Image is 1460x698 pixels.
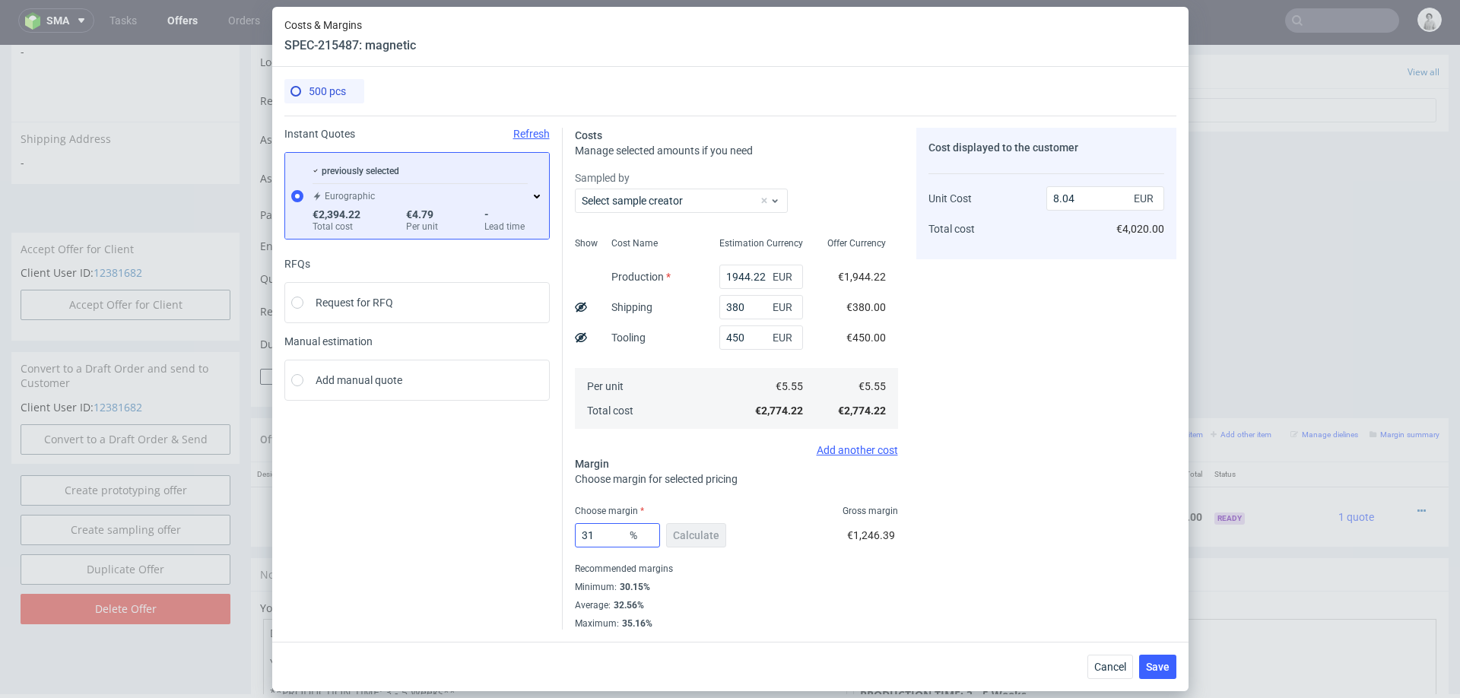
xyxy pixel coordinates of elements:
th: Design [251,417,430,443]
button: Accept Offer for Client [21,245,230,275]
a: 12381682 [94,221,142,235]
td: Quote Request ID [260,221,487,257]
span: - [21,110,230,125]
span: Cancel [1094,662,1126,672]
th: Name [519,417,735,443]
input: 0.00 [719,265,803,289]
span: SPEC- 215487 [572,452,627,464]
span: Costs & Margins [284,19,416,31]
a: CBEY-1 [556,483,586,493]
span: Estimation Currency [719,237,803,249]
div: Average : [575,596,898,614]
input: 0.00 [575,523,660,547]
input: Only numbers [502,289,818,310]
div: Minimum : [575,578,898,596]
span: EUR [770,297,800,318]
span: €450.00 [846,332,886,344]
th: ID [430,417,519,443]
input: 0.00 [719,325,803,350]
span: magnetic [525,449,570,465]
label: Select sample creator [582,195,683,207]
label: Total cost [313,221,360,233]
th: Net Total [877,417,987,443]
label: Choose margin [575,506,644,516]
label: Shipping [611,301,652,313]
th: Dependencies [987,417,1097,443]
span: Show [575,237,598,249]
span: Source: [525,483,586,493]
button: Save [1139,655,1176,679]
span: Choose margin for selected pricing [575,473,738,485]
span: Tasks [871,19,899,34]
span: Manage selected amounts if you need [575,144,753,157]
header: SPEC-215487: magnetic [284,37,416,54]
th: Unit Price [798,417,877,443]
input: Delete Offer [21,549,230,579]
span: €5.55 [776,380,803,392]
input: Save [747,324,829,340]
label: Sampled by [575,170,898,186]
span: Cost displayed to the customer [928,141,1078,154]
span: Offer Currency [827,237,886,249]
button: Single payment (default) [491,159,829,180]
td: €4,020.00 [1098,442,1208,502]
div: previously selected [313,165,528,184]
span: Costs [575,129,602,141]
span: EUR [1131,188,1161,209]
td: Region [260,41,487,80]
p: Client User ID: [21,355,230,370]
div: 35.16% [619,617,652,630]
span: €1,246.39 [847,529,895,541]
a: View all [1408,21,1439,33]
p: Client User ID: [21,221,230,236]
td: Assumed delivery zipcode [260,119,487,157]
span: Total cost [928,223,975,235]
label: Per unit [406,221,438,233]
small: Margin summary [1370,385,1439,394]
span: Add manual quote [316,373,402,388]
div: Add another cost [575,444,898,456]
input: Convert to a Draft Order & Send [21,379,230,410]
small: Add PIM line item [941,385,1012,394]
span: €2,774.22 [838,405,886,417]
span: Save [1146,662,1170,672]
th: Status [1208,417,1292,443]
span: Margin [575,458,609,470]
a: Create sampling offer [21,470,230,500]
th: Quant. [735,417,799,443]
span: Gross margin [843,505,898,517]
button: Cancel [1087,655,1133,679]
span: Ready [1214,468,1245,480]
span: €380.00 [846,301,886,313]
th: Total [1098,417,1208,443]
span: Manual estimation [284,335,550,347]
label: Tooling [611,332,646,344]
span: €4,020.00 [1116,223,1164,235]
a: markdown [405,556,459,570]
td: €4,020.00 [877,442,987,502]
a: Create prototyping offer [21,430,230,461]
span: Unit Cost [928,192,972,205]
div: Convert to a Draft Order and send to Customer [11,307,240,355]
td: Payment [260,157,487,192]
td: 500 [735,442,799,502]
span: 1 quote [1338,466,1374,478]
td: €8.04 [798,442,877,502]
span: EUR [770,327,800,348]
span: €2,774.22 [755,405,803,417]
td: Assumed delivery country [260,80,487,119]
span: €2,394.22 [313,208,360,221]
small: Add line item from VMA [1020,385,1112,394]
span: EUR [770,266,800,287]
div: Shipping Address [11,77,240,111]
small: Add other item [1211,385,1271,394]
div: 30.15% [617,581,650,593]
span: Per unit [587,380,624,392]
input: 0.00 [719,295,803,319]
div: Accept Offer for Client [11,188,240,221]
span: €4.79 [406,208,433,221]
td: €0.00 [987,442,1097,502]
small: Manage dielines [1290,385,1358,394]
span: €1,944.22 [838,271,886,283]
a: 12381682 [94,355,142,370]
